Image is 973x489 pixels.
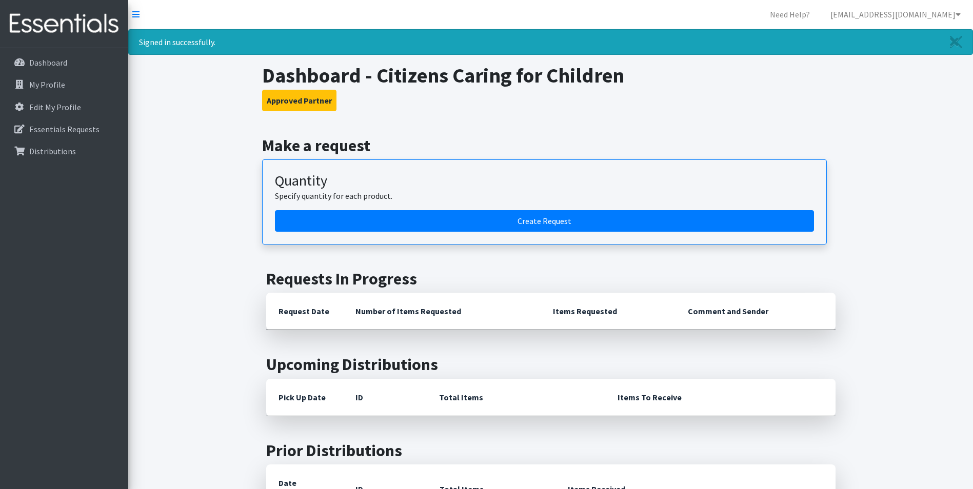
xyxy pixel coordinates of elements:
[266,269,836,289] h2: Requests In Progress
[275,190,814,202] p: Specify quantity for each product.
[275,210,814,232] a: Create a request by quantity
[266,379,343,416] th: Pick Up Date
[4,97,124,117] a: Edit My Profile
[940,30,972,54] a: Close
[266,441,836,460] h2: Prior Distributions
[266,355,836,374] h2: Upcoming Distributions
[822,4,969,25] a: [EMAIL_ADDRESS][DOMAIN_NAME]
[128,29,973,55] div: Signed in successfully.
[4,7,124,41] img: HumanEssentials
[4,141,124,161] a: Distributions
[541,293,676,330] th: Items Requested
[343,379,427,416] th: ID
[4,52,124,73] a: Dashboard
[262,90,336,111] button: Approved Partner
[427,379,605,416] th: Total Items
[762,4,818,25] a: Need Help?
[29,102,81,112] p: Edit My Profile
[29,146,76,156] p: Distributions
[605,379,836,416] th: Items To Receive
[29,57,67,68] p: Dashboard
[275,172,814,190] h3: Quantity
[4,119,124,139] a: Essentials Requests
[676,293,835,330] th: Comment and Sender
[4,74,124,95] a: My Profile
[29,124,100,134] p: Essentials Requests
[266,293,343,330] th: Request Date
[29,79,65,90] p: My Profile
[343,293,541,330] th: Number of Items Requested
[262,63,839,88] h1: Dashboard - Citizens Caring for Children
[262,136,839,155] h2: Make a request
